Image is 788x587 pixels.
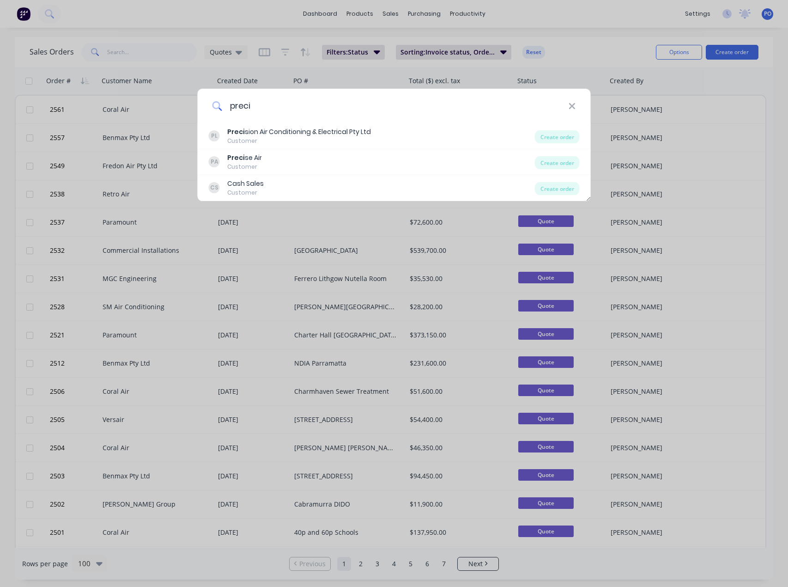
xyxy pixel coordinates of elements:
div: se Air [227,153,262,163]
div: sion Air Conditioning & Electrical Pty Ltd [227,127,371,137]
div: Customer [227,163,262,171]
div: PL [209,130,220,141]
div: Create order [535,182,580,195]
div: Create order [535,156,580,169]
div: Create order [535,130,580,143]
b: Preci [227,153,245,162]
b: Preci [227,127,245,136]
input: Enter a customer name to create a new order... [222,89,568,123]
div: Cash Sales [227,179,264,189]
div: Customer [227,137,371,145]
div: Customer [227,189,264,197]
div: PA [209,156,220,167]
div: CS [209,182,220,193]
